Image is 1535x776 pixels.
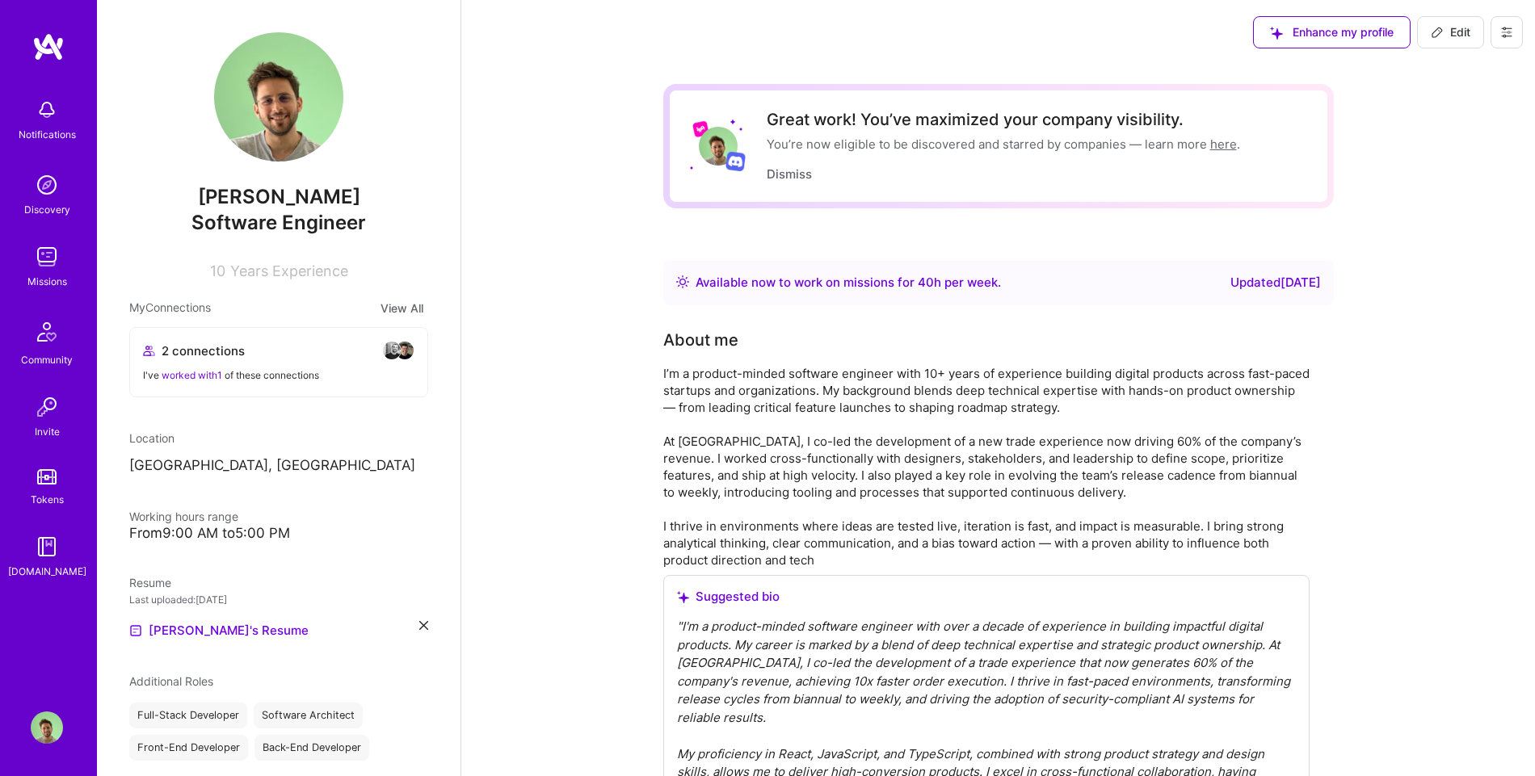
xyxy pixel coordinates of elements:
[31,711,63,744] img: User Avatar
[27,312,66,351] img: Community
[31,391,63,423] img: Invite
[129,703,247,728] div: Full-Stack Developer
[1431,24,1470,40] span: Edit
[27,711,67,744] a: User Avatar
[676,275,689,288] img: Availability
[31,241,63,273] img: teamwork
[31,94,63,126] img: bell
[143,345,155,357] i: icon Collaborator
[254,735,369,761] div: Back-End Developer
[162,369,222,381] span: worked with 1
[31,531,63,563] img: guide book
[382,341,402,360] img: avatar
[767,110,1240,129] div: Great work! You’ve maximized your company visibility.
[1210,136,1237,152] a: here
[129,674,213,688] span: Additional Roles
[32,32,65,61] img: logo
[129,456,428,476] p: [GEOGRAPHIC_DATA], [GEOGRAPHIC_DATA]
[24,201,70,218] div: Discovery
[27,273,67,290] div: Missions
[210,262,225,279] span: 10
[692,120,709,137] img: Lyft logo
[699,127,738,166] img: User Avatar
[376,299,428,317] button: View All
[129,525,428,542] div: From 9:00 AM to 5:00 PM
[31,169,63,201] img: discovery
[395,341,414,360] img: avatar
[214,32,343,161] img: User Avatar
[129,185,428,209] span: [PERSON_NAME]
[677,589,1296,605] div: Suggested bio
[1230,273,1321,292] div: Updated [DATE]
[419,621,428,630] i: icon Close
[767,166,812,182] button: Dismiss
[129,299,211,317] span: My Connections
[129,576,171,589] span: Resume
[677,591,689,603] i: icon SuggestedTeams
[129,621,309,640] a: [PERSON_NAME]'s Resume
[767,136,1240,153] div: You’re now eligible to be discovered and starred by companies — learn more .
[31,491,64,508] div: Tokens
[230,262,348,279] span: Years Experience
[663,328,738,352] div: About me
[129,327,428,397] button: 2 connectionsavataravatarI've worked with1 of these connections
[35,423,60,440] div: Invite
[696,273,1001,292] div: Available now to work on missions for h per week .
[21,351,73,368] div: Community
[663,365,1310,568] div: I’m a product-minded software engineer with 10+ years of experience building digital products acr...
[918,275,934,290] span: 40
[162,342,245,359] span: 2 connections
[19,126,76,143] div: Notifications
[129,430,428,447] div: Location
[725,151,746,171] img: Discord logo
[129,735,248,761] div: Front-End Developer
[1417,16,1484,48] button: Edit
[191,211,366,234] span: Software Engineer
[129,624,142,637] img: Resume
[37,469,57,484] img: tokens
[254,703,363,728] div: Software Architect
[129,510,238,523] span: Working hours range
[129,591,428,608] div: Last uploaded: [DATE]
[143,367,414,384] div: I've of these connections
[8,563,86,580] div: [DOMAIN_NAME]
